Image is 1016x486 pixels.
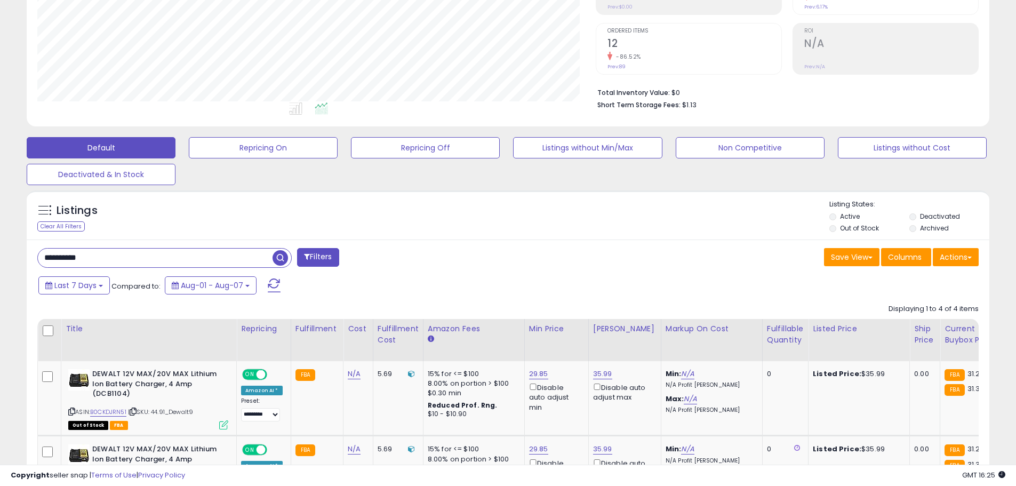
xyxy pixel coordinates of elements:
div: Current Buybox Price [945,323,999,346]
div: Clear All Filters [37,221,85,232]
div: $0.30 min [428,388,516,398]
div: 5.69 [378,369,415,379]
div: Cost [348,323,369,334]
small: FBA [295,444,315,456]
div: Repricing [241,323,286,334]
button: Filters [297,248,339,267]
b: Reduced Prof. Rng. [428,401,498,410]
div: Ship Price [914,323,935,346]
span: Aug-01 - Aug-07 [181,280,243,291]
small: FBA [945,384,964,396]
a: N/A [681,369,694,379]
span: ON [243,370,257,379]
button: Save View [824,248,879,266]
b: Listed Price: [813,444,861,454]
a: Terms of Use [91,470,137,480]
button: Non Competitive [676,137,825,158]
div: Title [66,323,232,334]
div: Markup on Cost [666,323,758,334]
div: 0 [767,444,800,454]
small: FBA [945,369,964,381]
div: Fulfillment [295,323,339,334]
a: B0CKDJRN51 [90,408,126,417]
label: Out of Stock [840,224,879,233]
img: 410N2E-0hZL._SL40_.jpg [68,444,90,466]
b: Min: [666,444,682,454]
h5: Listings [57,203,98,218]
button: Last 7 Days [38,276,110,294]
strong: Copyright [11,470,50,480]
button: Repricing Off [351,137,500,158]
a: 29.85 [529,444,548,455]
div: $35.99 [813,369,901,379]
p: Listing States: [829,200,989,210]
span: $1.13 [682,100,697,110]
p: N/A Profit [PERSON_NAME] [666,407,754,414]
label: Deactivated [920,212,960,221]
a: N/A [681,444,694,455]
div: Fulfillable Quantity [767,323,804,346]
a: Privacy Policy [138,470,185,480]
div: Disable auto adjust max [593,381,653,402]
li: $0 [597,85,971,98]
div: Preset: [241,397,283,421]
div: 5.69 [378,444,415,454]
button: Listings without Min/Max [513,137,662,158]
span: Last 7 Days [54,280,97,291]
div: Amazon AI * [241,386,283,395]
span: FBA [110,421,128,430]
label: Archived [920,224,949,233]
div: Min Price [529,323,584,334]
div: [PERSON_NAME] [593,323,657,334]
img: 410N2E-0hZL._SL40_.jpg [68,369,90,391]
button: Listings without Cost [838,137,987,158]
b: Min: [666,369,682,379]
span: ON [243,445,257,455]
h2: N/A [804,37,978,52]
span: All listings that are currently out of stock and unavailable for purchase on Amazon [68,421,108,430]
div: seller snap | | [11,471,185,481]
small: Prev: 6.17% [804,4,828,10]
div: 15% for <= $100 [428,444,516,454]
span: ROI [804,28,978,34]
b: Listed Price: [813,369,861,379]
b: Max: [666,394,684,404]
p: N/A Profit [PERSON_NAME] [666,381,754,389]
div: $35.99 [813,444,901,454]
button: Default [27,137,175,158]
a: 29.85 [529,369,548,379]
b: Short Term Storage Fees: [597,100,681,109]
button: Actions [933,248,979,266]
a: N/A [348,444,361,455]
th: The percentage added to the cost of goods (COGS) that forms the calculator for Min & Max prices. [661,319,762,361]
button: Repricing On [189,137,338,158]
div: 8.00% on portion > $100 [428,379,516,388]
small: -86.52% [612,53,641,61]
span: Compared to: [111,281,161,291]
div: Fulfillment Cost [378,323,419,346]
div: Amazon Fees [428,323,520,334]
small: Prev: 89 [607,63,626,70]
span: Ordered Items [607,28,781,34]
small: Amazon Fees. [428,334,434,344]
span: 31.23 [967,369,985,379]
small: FBA [945,444,964,456]
div: 0 [767,369,800,379]
button: Aug-01 - Aug-07 [165,276,257,294]
label: Active [840,212,860,221]
span: 2025-08-15 16:25 GMT [962,470,1005,480]
a: 35.99 [593,369,612,379]
span: OFF [266,445,283,455]
b: DEWALT 12V MAX/20V MAX Lithium Ion Battery Charger, 4 Amp (DCB1104) [92,444,222,477]
div: ASIN: [68,369,228,428]
b: Total Inventory Value: [597,88,670,97]
small: FBA [295,369,315,381]
span: Columns [888,252,922,262]
a: N/A [684,394,697,404]
div: $10 - $10.90 [428,410,516,419]
div: Listed Price [813,323,905,334]
button: Columns [881,248,931,266]
a: N/A [348,369,361,379]
small: Prev: N/A [804,63,825,70]
div: 15% for <= $100 [428,369,516,379]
